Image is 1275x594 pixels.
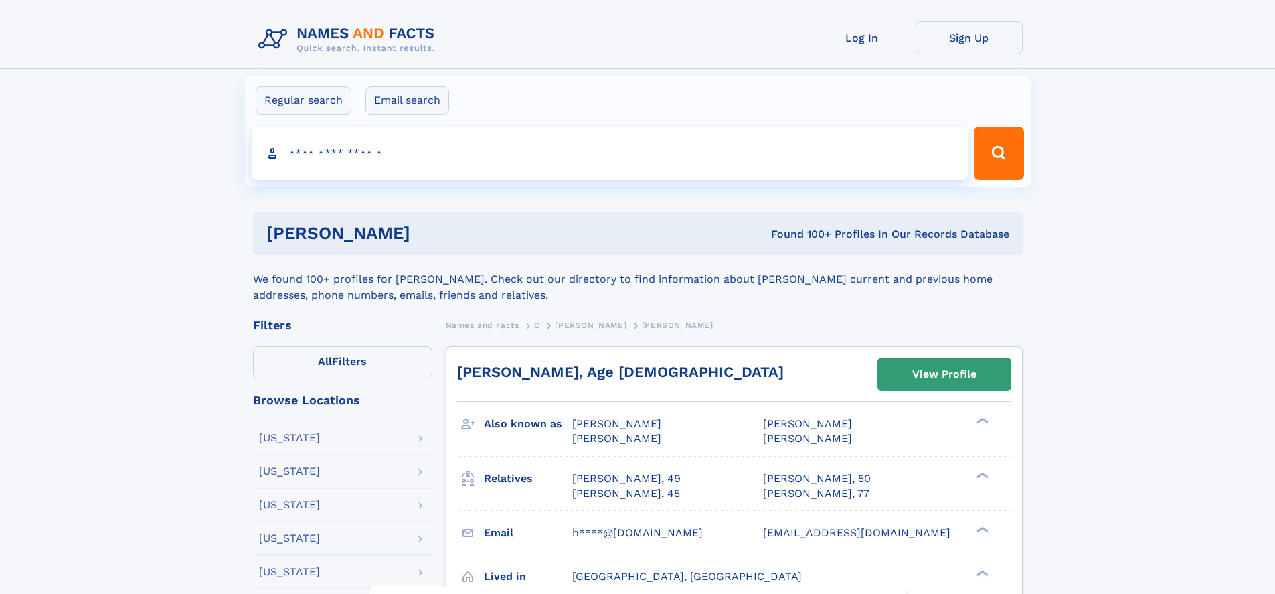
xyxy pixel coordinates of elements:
a: Names and Facts [446,317,519,333]
span: [PERSON_NAME] [642,321,713,330]
h3: Email [484,522,572,544]
a: [PERSON_NAME], 49 [572,471,681,486]
span: All [318,355,332,368]
div: Found 100+ Profiles In Our Records Database [590,227,1009,242]
div: Filters [253,319,432,331]
a: [PERSON_NAME], 77 [763,486,869,501]
label: Filters [253,346,432,378]
span: [PERSON_NAME] [763,417,852,430]
div: View Profile [912,359,976,390]
a: View Profile [878,358,1011,390]
span: [PERSON_NAME] [572,432,661,445]
div: ❯ [973,417,989,425]
input: search input [252,127,968,180]
a: C [534,317,540,333]
div: [US_STATE] [259,466,320,477]
span: [PERSON_NAME] [572,417,661,430]
a: Sign Up [916,21,1023,54]
a: [PERSON_NAME], 45 [572,486,680,501]
div: Browse Locations [253,394,432,406]
div: [US_STATE] [259,533,320,544]
div: ❯ [973,569,989,577]
span: [EMAIL_ADDRESS][DOMAIN_NAME] [763,526,950,539]
h1: [PERSON_NAME] [266,225,591,242]
img: Logo Names and Facts [253,21,446,58]
button: Search Button [974,127,1023,180]
a: [PERSON_NAME] [555,317,626,333]
span: [GEOGRAPHIC_DATA], [GEOGRAPHIC_DATA] [572,570,802,583]
h3: Relatives [484,467,572,490]
div: We found 100+ profiles for [PERSON_NAME]. Check out our directory to find information about [PERS... [253,255,1023,303]
a: [PERSON_NAME], 50 [763,471,871,486]
div: ❯ [973,471,989,479]
label: Regular search [256,86,351,115]
span: [PERSON_NAME] [763,432,852,445]
a: [PERSON_NAME], Age [DEMOGRAPHIC_DATA] [457,364,784,380]
a: Log In [809,21,916,54]
div: ❯ [973,525,989,534]
div: [US_STATE] [259,433,320,443]
span: C [534,321,540,330]
h3: Lived in [484,565,572,588]
label: Email search [365,86,449,115]
h3: Also known as [484,413,572,435]
div: [US_STATE] [259,567,320,577]
div: [US_STATE] [259,500,320,510]
span: [PERSON_NAME] [555,321,626,330]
